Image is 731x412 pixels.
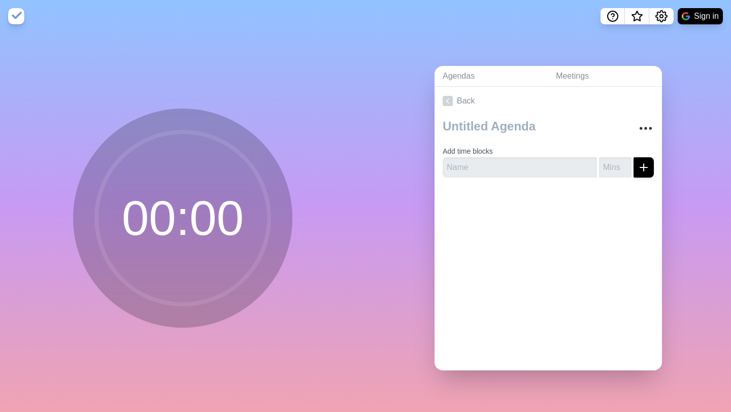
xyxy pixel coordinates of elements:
img: timeblocks logo [8,8,24,24]
button: Help [601,8,625,24]
img: google logo [682,12,690,20]
button: Sign in [678,8,723,24]
a: Meetings [548,66,662,87]
button: Settings [649,8,674,24]
button: More [636,118,656,139]
button: What’s new [625,8,649,24]
input: Mins [599,157,632,178]
a: Back [435,87,662,115]
label: Add time blocks [443,147,493,155]
a: Agendas [435,66,548,87]
input: Name [443,157,597,178]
